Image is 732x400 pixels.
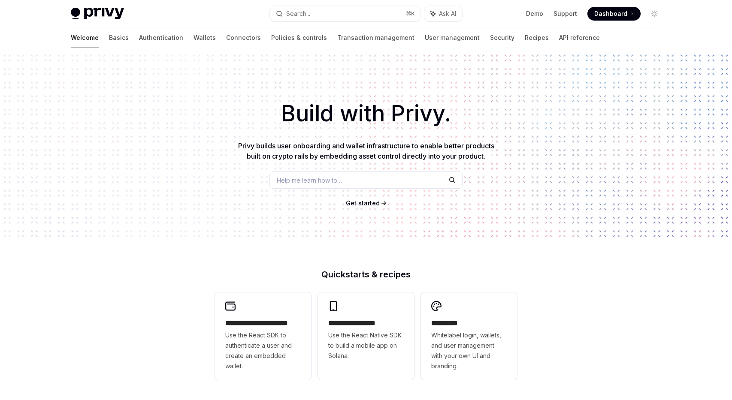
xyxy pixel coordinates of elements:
a: Welcome [71,27,99,48]
a: Policies & controls [271,27,327,48]
span: Help me learn how to… [277,176,342,185]
button: Ask AI [424,6,462,21]
a: User management [425,27,480,48]
a: Authentication [139,27,183,48]
button: Toggle dark mode [647,7,661,21]
a: API reference [559,27,600,48]
a: Demo [526,9,543,18]
a: Recipes [525,27,549,48]
a: Dashboard [587,7,641,21]
a: Security [490,27,514,48]
span: Use the React SDK to authenticate a user and create an embedded wallet. [225,330,301,371]
a: Basics [109,27,129,48]
a: **** *****Whitelabel login, wallets, and user management with your own UI and branding. [421,292,517,380]
a: **** **** **** ***Use the React Native SDK to build a mobile app on Solana. [318,292,414,380]
h1: Build with Privy. [14,97,718,130]
span: Get started [346,199,380,207]
a: Wallets [194,27,216,48]
span: Dashboard [594,9,627,18]
span: Whitelabel login, wallets, and user management with your own UI and branding. [431,330,507,371]
img: light logo [71,8,124,20]
span: Use the React Native SDK to build a mobile app on Solana. [328,330,404,361]
a: Connectors [226,27,261,48]
span: ⌘ K [406,10,415,17]
a: Transaction management [337,27,414,48]
span: Ask AI [439,9,456,18]
h2: Quickstarts & recipes [215,270,517,279]
a: Support [554,9,577,18]
a: Get started [346,199,380,208]
div: Search... [286,9,310,19]
span: Privy builds user onboarding and wallet infrastructure to enable better products built on crypto ... [238,141,494,160]
button: Search...⌘K [270,6,420,21]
